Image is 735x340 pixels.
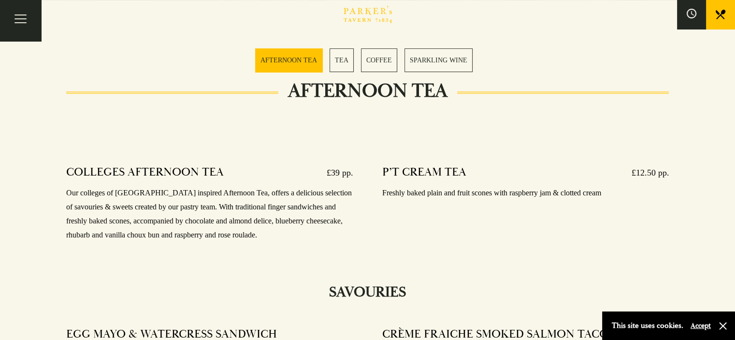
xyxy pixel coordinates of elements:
p: Freshly baked plain and fruit scones with raspberry jam & clotted cream [382,186,669,200]
button: Close and accept [718,321,728,331]
p: Our colleges of [GEOGRAPHIC_DATA] inspired Afternoon Tea, offers a delicious selection of savouri... [66,186,353,242]
h4: P’T CREAM TEA [382,165,466,180]
a: 4 / 4 [404,48,473,72]
a: 1 / 4 [255,48,322,72]
a: 2 / 4 [330,48,354,72]
p: £39 pp. [317,165,353,180]
button: Accept [691,321,711,330]
a: 3 / 4 [361,48,397,72]
h2: AFTERNOON TEA [278,79,457,103]
p: This site uses cookies. [612,319,683,333]
h4: COLLEGES AFTERNOON TEA [66,165,224,180]
h2: SAVOURIES [319,283,416,301]
p: £12.50 pp. [621,165,669,180]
